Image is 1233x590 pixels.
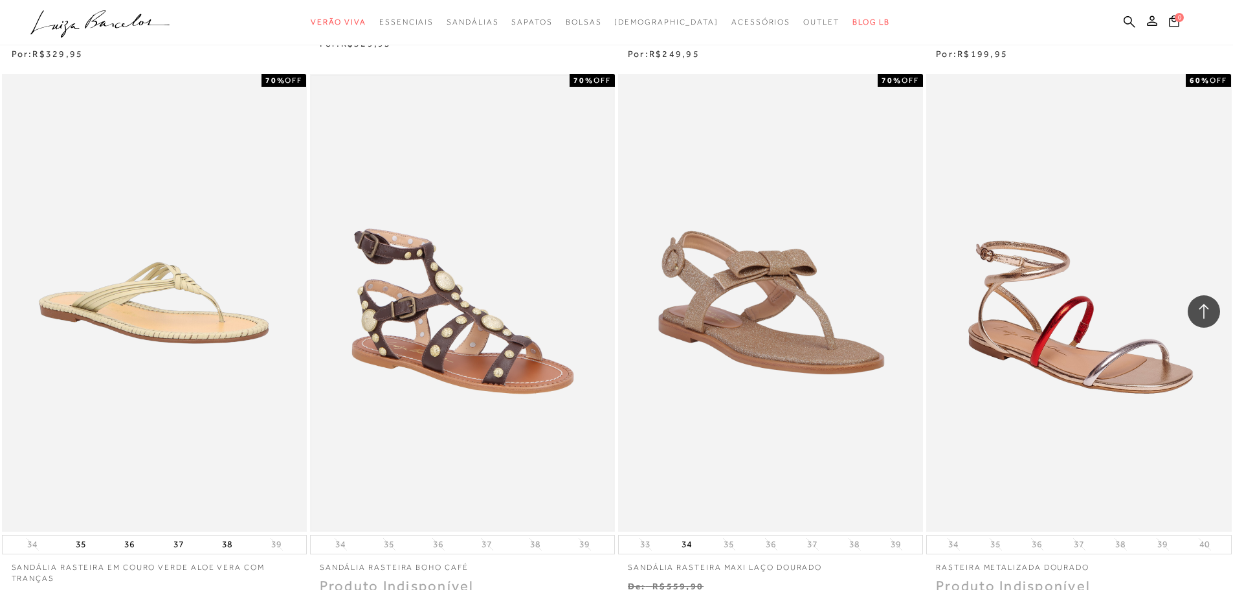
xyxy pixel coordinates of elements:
[311,17,366,27] span: Verão Viva
[986,538,1005,550] button: 35
[619,76,922,530] img: Sandália rasteira maxi laço dourado
[120,536,139,554] button: 36
[614,17,718,27] span: [DEMOGRAPHIC_DATA]
[526,538,544,550] button: 38
[379,10,434,34] a: categoryNavScreenReaderText
[511,17,552,27] span: Sapatos
[566,17,602,27] span: Bolsas
[1111,538,1129,550] button: 38
[1175,13,1184,22] span: 0
[218,536,236,554] button: 38
[957,49,1008,59] span: R$199,95
[72,536,90,554] button: 35
[803,17,839,27] span: Outlet
[762,538,780,550] button: 36
[1028,538,1046,550] button: 36
[926,554,1231,573] a: RASTEIRA METALIZADA DOURADO
[311,76,614,530] img: SANDÁLIA RASTEIRA BOHO CAFÉ
[23,538,41,550] button: 34
[1165,14,1183,32] button: 0
[731,10,790,34] a: categoryNavScreenReaderText
[478,538,496,550] button: 37
[803,538,821,550] button: 37
[928,76,1230,530] img: RASTEIRA METALIZADA DOURADO
[566,10,602,34] a: categoryNavScreenReaderText
[573,76,594,85] strong: 70%
[32,49,83,59] span: R$329,95
[379,17,434,27] span: Essenciais
[1153,538,1172,550] button: 39
[614,10,718,34] a: noSubCategoriesText
[882,76,902,85] strong: 70%
[887,538,905,550] button: 39
[902,76,919,85] span: OFF
[331,538,350,550] button: 34
[447,17,498,27] span: Sandálias
[852,10,890,34] a: BLOG LB
[1070,538,1088,550] button: 37
[1210,76,1227,85] span: OFF
[170,536,188,554] button: 37
[720,538,738,550] button: 35
[265,76,285,85] strong: 70%
[1190,76,1210,85] strong: 60%
[678,536,696,554] button: 34
[429,538,447,550] button: 36
[320,38,392,49] span: Por:
[936,49,1008,59] span: Por:
[311,10,366,34] a: categoryNavScreenReaderText
[380,538,398,550] button: 35
[845,538,863,550] button: 38
[944,538,962,550] button: 34
[618,554,923,573] a: Sandália rasteira maxi laço dourado
[267,538,285,550] button: 39
[341,38,392,49] span: R$329,95
[310,554,615,573] a: SANDÁLIA RASTEIRA BOHO CAFÉ
[649,49,700,59] span: R$249,95
[594,76,611,85] span: OFF
[447,10,498,34] a: categoryNavScreenReaderText
[511,10,552,34] a: categoryNavScreenReaderText
[575,538,594,550] button: 39
[628,49,700,59] span: Por:
[803,10,839,34] a: categoryNavScreenReaderText
[2,554,307,584] a: SANDÁLIA RASTEIRA EM COURO VERDE ALOE VERA COM TRANÇAS
[285,76,302,85] span: OFF
[12,49,83,59] span: Por:
[1195,538,1214,550] button: 40
[3,76,305,530] img: SANDÁLIA RASTEIRA EM COURO VERDE ALOE VERA COM TRANÇAS
[636,538,654,550] button: 33
[731,17,790,27] span: Acessórios
[852,17,890,27] span: BLOG LB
